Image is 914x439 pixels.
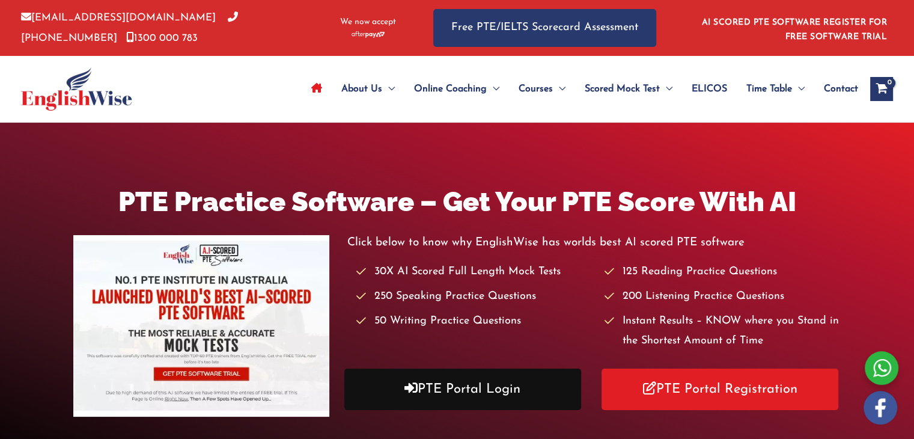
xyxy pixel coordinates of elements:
[21,67,132,111] img: cropped-ew-logo
[604,262,841,282] li: 125 Reading Practice Questions
[352,31,385,38] img: Afterpay-Logo
[404,68,509,110] a: Online CoachingMenu Toggle
[814,68,858,110] a: Contact
[737,68,814,110] a: Time TableMenu Toggle
[509,68,575,110] a: CoursesMenu Toggle
[126,33,198,43] a: 1300 000 783
[575,68,682,110] a: Scored Mock TestMenu Toggle
[302,68,858,110] nav: Site Navigation: Main Menu
[824,68,858,110] span: Contact
[340,16,396,28] span: We now accept
[660,68,672,110] span: Menu Toggle
[341,68,382,110] span: About Us
[553,68,565,110] span: Menu Toggle
[682,68,737,110] a: ELICOS
[746,68,792,110] span: Time Table
[695,8,893,48] aside: Header Widget 1
[332,68,404,110] a: About UsMenu Toggle
[414,68,487,110] span: Online Coaching
[604,312,841,352] li: Instant Results – KNOW where you Stand in the Shortest Amount of Time
[344,369,581,410] a: PTE Portal Login
[792,68,805,110] span: Menu Toggle
[585,68,660,110] span: Scored Mock Test
[604,287,841,307] li: 200 Listening Practice Questions
[487,68,499,110] span: Menu Toggle
[864,391,897,425] img: white-facebook.png
[21,13,238,43] a: [PHONE_NUMBER]
[21,13,216,23] a: [EMAIL_ADDRESS][DOMAIN_NAME]
[347,233,841,253] p: Click below to know why EnglishWise has worlds best AI scored PTE software
[73,235,329,417] img: pte-institute-main
[433,9,656,47] a: Free PTE/IELTS Scorecard Assessment
[602,369,838,410] a: PTE Portal Registration
[702,18,888,41] a: AI SCORED PTE SOFTWARE REGISTER FOR FREE SOFTWARE TRIAL
[356,287,593,307] li: 250 Speaking Practice Questions
[356,262,593,282] li: 30X AI Scored Full Length Mock Tests
[870,77,893,101] a: View Shopping Cart, empty
[382,68,395,110] span: Menu Toggle
[73,183,841,221] h1: PTE Practice Software – Get Your PTE Score With AI
[356,312,593,331] li: 50 Writing Practice Questions
[692,68,727,110] span: ELICOS
[519,68,553,110] span: Courses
